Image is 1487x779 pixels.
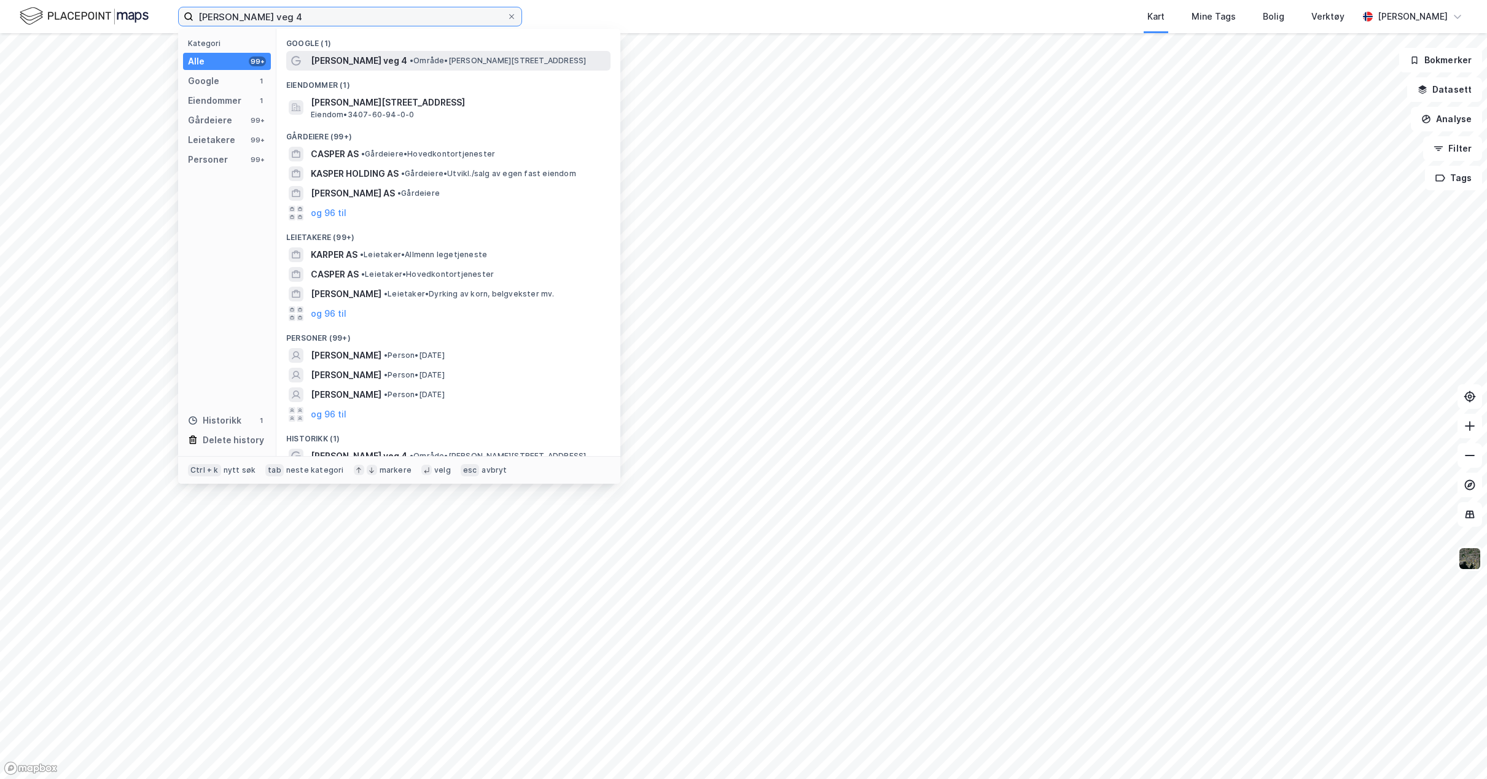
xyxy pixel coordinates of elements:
[1378,9,1448,24] div: [PERSON_NAME]
[384,390,445,400] span: Person • [DATE]
[276,324,620,346] div: Personer (99+)
[1192,9,1236,24] div: Mine Tags
[188,74,219,88] div: Google
[311,166,399,181] span: KASPER HOLDING AS
[276,29,620,51] div: Google (1)
[311,368,381,382] span: [PERSON_NAME]
[311,306,346,321] button: og 96 til
[193,7,507,26] input: Søk på adresse, matrikkel, gårdeiere, leietakere eller personer
[1147,9,1165,24] div: Kart
[20,6,149,27] img: logo.f888ab2527a4732fd821a326f86c7f29.svg
[401,169,405,178] span: •
[311,449,407,463] span: [PERSON_NAME] veg 4
[256,76,266,86] div: 1
[311,267,359,282] span: CASPER AS
[397,188,401,198] span: •
[249,135,266,145] div: 99+
[1423,136,1482,161] button: Filter
[1458,547,1481,570] img: 9k=
[311,53,407,68] span: [PERSON_NAME] veg 4
[401,169,576,179] span: Gårdeiere • Utvikl./salg av egen fast eiendom
[286,465,344,475] div: neste kategori
[461,464,480,476] div: esc
[1426,720,1487,779] div: Kontrollprogram for chat
[384,289,388,298] span: •
[361,269,365,279] span: •
[311,348,381,363] span: [PERSON_NAME]
[276,71,620,93] div: Eiendommer (1)
[249,155,266,165] div: 99+
[4,761,58,775] a: Mapbox homepage
[311,95,606,110] span: [PERSON_NAME][STREET_ADDRESS]
[311,387,381,402] span: [PERSON_NAME]
[311,247,357,262] span: KARPER AS
[276,122,620,144] div: Gårdeiere (99+)
[188,93,241,108] div: Eiendommer
[1411,107,1482,131] button: Analyse
[188,133,235,147] div: Leietakere
[1425,166,1482,190] button: Tags
[188,464,221,476] div: Ctrl + k
[1399,48,1482,72] button: Bokmerker
[1407,77,1482,102] button: Datasett
[361,149,365,158] span: •
[384,390,388,399] span: •
[361,149,495,159] span: Gårdeiere • Hovedkontortjenester
[256,96,266,106] div: 1
[188,152,228,167] div: Personer
[188,413,241,428] div: Historikk
[482,465,507,475] div: avbryt
[360,250,364,259] span: •
[311,147,359,161] span: CASPER AS
[410,451,413,460] span: •
[188,113,232,128] div: Gårdeiere
[249,56,266,66] div: 99+
[384,289,555,299] span: Leietaker • Dyrking av korn, belgvekster mv.
[361,269,494,279] span: Leietaker • Hovedkontortjenester
[1426,720,1487,779] iframe: Chat Widget
[410,56,586,66] span: Område • [PERSON_NAME][STREET_ADDRESS]
[256,416,266,425] div: 1
[434,465,451,475] div: velg
[311,110,414,120] span: Eiendom • 3407-60-94-0-0
[188,54,205,69] div: Alle
[1263,9,1284,24] div: Bolig
[276,424,620,446] div: Historikk (1)
[203,433,264,448] div: Delete history
[384,351,388,360] span: •
[1311,9,1345,24] div: Verktøy
[311,407,346,422] button: og 96 til
[265,464,284,476] div: tab
[397,188,440,198] span: Gårdeiere
[311,186,395,201] span: [PERSON_NAME] AS
[384,370,445,380] span: Person • [DATE]
[384,370,388,379] span: •
[311,287,381,301] span: [PERSON_NAME]
[410,56,413,65] span: •
[188,39,271,48] div: Kategori
[384,351,445,360] span: Person • [DATE]
[360,250,487,260] span: Leietaker • Allmenn legetjeneste
[311,206,346,220] button: og 96 til
[276,223,620,245] div: Leietakere (99+)
[380,465,412,475] div: markere
[224,465,256,475] div: nytt søk
[249,115,266,125] div: 99+
[410,451,586,461] span: Område • [PERSON_NAME][STREET_ADDRESS]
